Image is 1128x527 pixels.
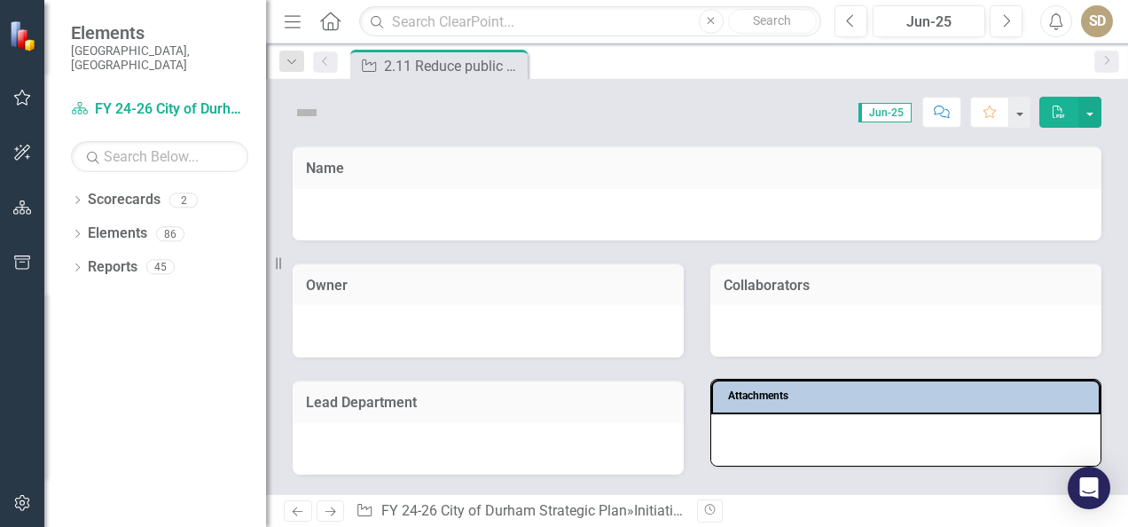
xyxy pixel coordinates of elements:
[146,260,175,275] div: 45
[71,43,248,73] small: [GEOGRAPHIC_DATA], [GEOGRAPHIC_DATA]
[306,161,1088,177] h3: Name
[356,501,684,522] div: » »
[724,278,1088,294] h3: Collaborators
[88,224,147,244] a: Elements
[169,193,198,208] div: 2
[306,395,670,411] h3: Lead Department
[873,5,985,37] button: Jun-25
[9,20,40,51] img: ClearPoint Strategy
[753,13,791,28] span: Search
[71,141,248,172] input: Search Below...
[88,190,161,210] a: Scorecards
[728,390,1090,402] h3: Attachments
[293,98,321,127] img: Not Defined
[728,9,817,34] button: Search
[88,257,137,278] a: Reports
[879,12,979,33] div: Jun-25
[71,22,248,43] span: Elements
[634,502,694,519] a: Initiatives
[858,103,912,122] span: Jun-25
[156,226,184,241] div: 86
[1068,467,1110,509] div: Open Intercom Messenger
[381,502,627,519] a: FY 24-26 City of Durham Strategic Plan
[306,278,670,294] h3: Owner
[71,99,248,120] a: FY 24-26 City of Durham Strategic Plan
[1081,5,1113,37] button: SD
[384,55,523,77] div: 2.11 Reduce public safety interactions with and improve outcomes for familiar neighbors
[359,6,821,37] input: Search ClearPoint...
